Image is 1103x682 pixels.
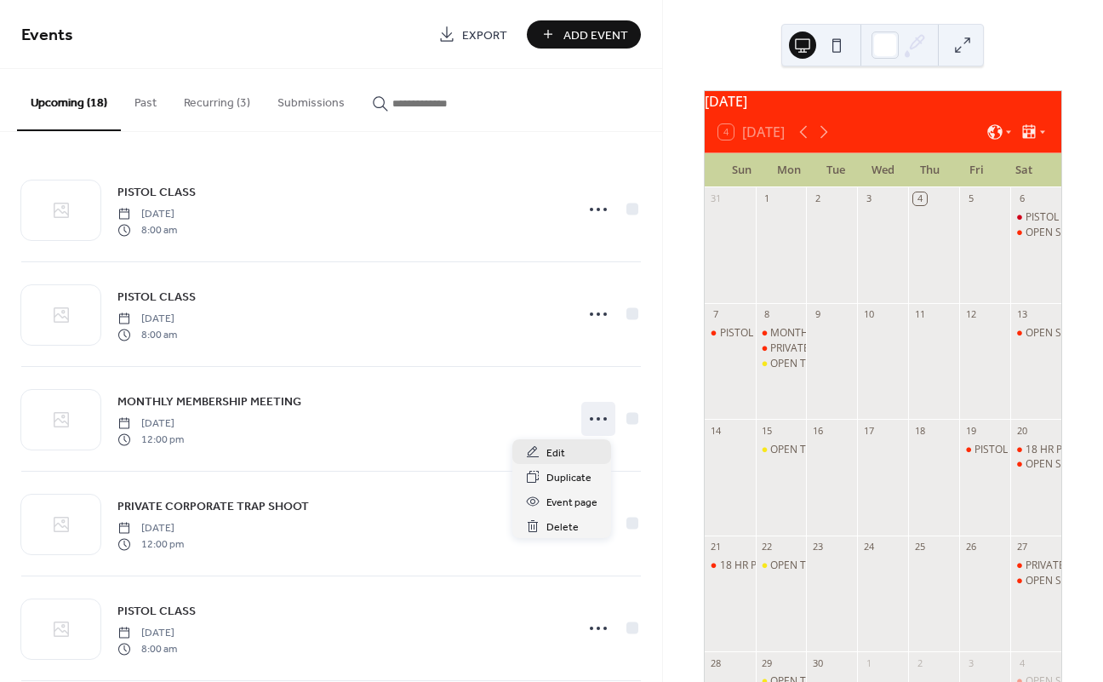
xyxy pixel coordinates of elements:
[974,443,1041,457] div: PISTOL CLASS
[117,603,196,621] span: PISTOL CLASS
[964,424,977,437] div: 19
[906,153,953,187] div: Thu
[117,287,196,307] a: PISTOL CLASS
[761,424,774,437] div: 15
[705,91,1061,112] div: [DATE]
[117,327,177,342] span: 8:00 am
[21,19,73,52] span: Events
[761,192,774,205] div: 1
[710,424,723,437] div: 14
[770,341,935,356] div: PRIVATE CORPORATE TRAP SHOOT
[761,541,774,553] div: 22
[705,559,756,573] div: 18 HR PISTOL PERMIT CLASS DAY 2
[546,519,579,536] span: Delete
[1010,443,1061,457] div: 18 HR PISTOL PERMIT CLASS DAY 1 OF 2
[811,541,824,553] div: 23
[1015,308,1028,321] div: 13
[913,656,926,669] div: 2
[117,498,309,516] span: PRIVATE CORPORATE TRAP SHOOT
[1026,457,1085,472] div: OPEN SKEET
[720,326,786,341] div: PISTOL CLASS
[264,69,358,129] button: Submissions
[761,656,774,669] div: 29
[1026,574,1085,588] div: OPEN SKEET
[117,601,196,621] a: PISTOL CLASS
[964,192,977,205] div: 5
[527,20,641,49] button: Add Event
[563,26,628,44] span: Add Event
[1010,574,1061,588] div: OPEN SKEET
[913,308,926,321] div: 11
[862,656,875,669] div: 1
[811,424,824,437] div: 16
[117,536,184,552] span: 12:00 pm
[117,626,177,641] span: [DATE]
[705,326,756,341] div: PISTOL CLASS
[862,424,875,437] div: 17
[770,357,874,371] div: OPEN TRAP PRACTICE
[811,656,824,669] div: 30
[117,184,196,202] span: PISTOL CLASS
[546,494,597,512] span: Event page
[959,443,1010,457] div: PISTOL CLASS
[964,541,977,553] div: 26
[710,541,723,553] div: 21
[964,308,977,321] div: 12
[1015,424,1028,437] div: 20
[170,69,264,129] button: Recurring (3)
[117,416,184,432] span: [DATE]
[117,222,177,238] span: 8:00 am
[121,69,170,129] button: Past
[710,192,723,205] div: 31
[913,541,926,553] div: 25
[862,541,875,553] div: 24
[117,641,177,656] span: 8:00 am
[117,312,177,327] span: [DATE]
[1010,457,1061,472] div: OPEN SKEET
[462,26,507,44] span: Export
[761,308,774,321] div: 8
[710,656,723,669] div: 28
[117,182,196,202] a: PISTOL CLASS
[770,559,874,573] div: OPEN TRAP PRACTICE
[117,393,301,411] span: MONTHLY MEMBERSHIP MEETING
[862,308,875,321] div: 10
[1010,226,1061,240] div: OPEN SKEET
[1010,559,1061,573] div: PRIVATE EVENT CLUB CLOSED
[546,444,565,462] span: Edit
[770,443,874,457] div: OPEN TRAP PRACTICE
[1010,210,1061,225] div: PISTOL CLASS
[1015,192,1028,205] div: 6
[756,443,807,457] div: OPEN TRAP PRACTICE
[1026,326,1085,341] div: OPEN SKEET
[117,392,301,411] a: MONTHLY MEMBERSHIP MEETING
[1001,153,1048,187] div: Sat
[1026,226,1085,240] div: OPEN SKEET
[811,308,824,321] div: 9
[17,69,121,131] button: Upcoming (18)
[765,153,812,187] div: Mon
[1026,210,1092,225] div: PISTOL CLASS
[117,207,177,222] span: [DATE]
[710,308,723,321] div: 7
[862,192,875,205] div: 3
[426,20,520,49] a: Export
[913,192,926,205] div: 4
[546,469,592,487] span: Duplicate
[812,153,859,187] div: Tue
[811,192,824,205] div: 2
[756,559,807,573] div: OPEN TRAP PRACTICE
[117,432,184,447] span: 12:00 pm
[964,656,977,669] div: 3
[860,153,906,187] div: Wed
[913,424,926,437] div: 18
[117,289,196,307] span: PISTOL CLASS
[953,153,1000,187] div: Fri
[756,341,807,356] div: PRIVATE CORPORATE TRAP SHOOT
[117,496,309,516] a: PRIVATE CORPORATE TRAP SHOOT
[756,357,807,371] div: OPEN TRAP PRACTICE
[117,521,184,536] span: [DATE]
[720,559,887,573] div: 18 HR PISTOL PERMIT CLASS DAY 2
[1015,541,1028,553] div: 27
